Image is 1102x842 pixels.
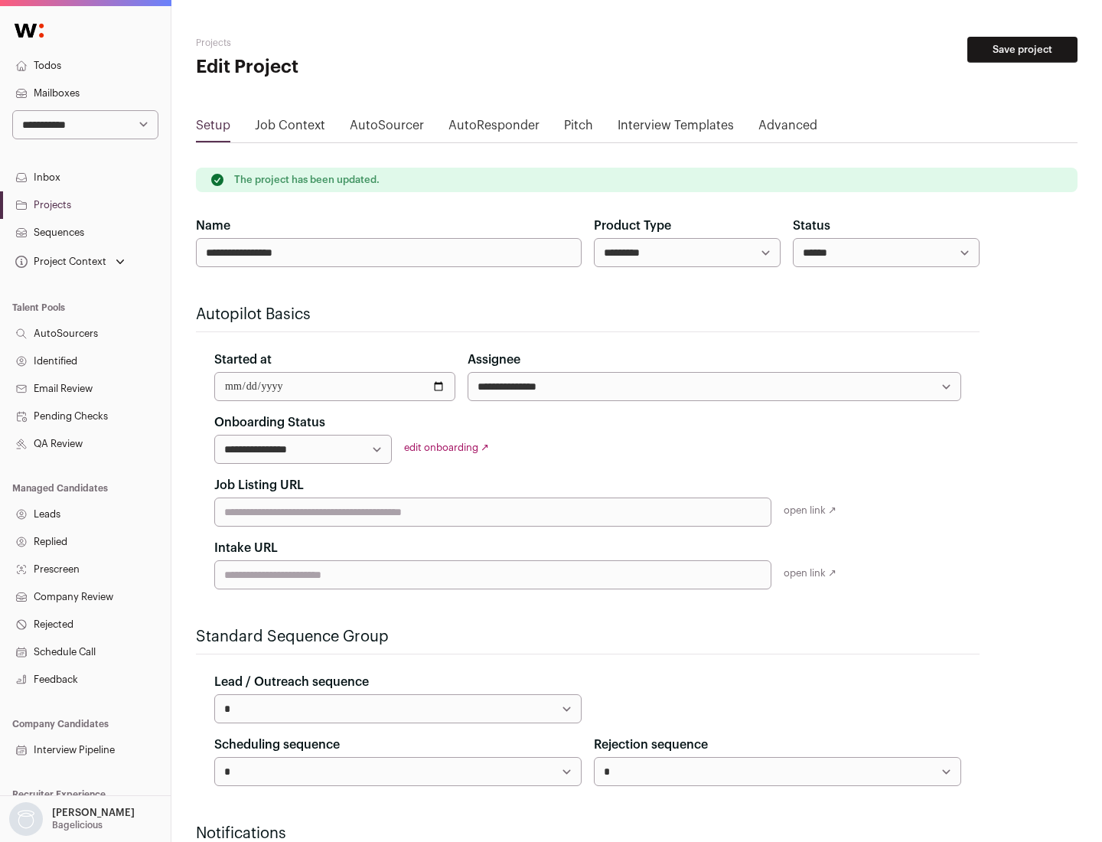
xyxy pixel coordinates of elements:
img: nopic.png [9,802,43,836]
label: Name [196,217,230,235]
a: Interview Templates [618,116,734,141]
p: The project has been updated. [234,174,380,186]
label: Job Listing URL [214,476,304,494]
button: Open dropdown [6,802,138,836]
label: Product Type [594,217,671,235]
button: Save project [967,37,1078,63]
a: AutoSourcer [350,116,424,141]
img: Wellfound [6,15,52,46]
label: Intake URL [214,539,278,557]
button: Open dropdown [12,251,128,273]
label: Onboarding Status [214,413,325,432]
h2: Autopilot Basics [196,304,980,325]
a: edit onboarding ↗ [404,442,489,452]
h2: Projects [196,37,490,49]
a: Job Context [255,116,325,141]
h1: Edit Project [196,55,490,80]
label: Scheduling sequence [214,736,340,754]
a: Advanced [758,116,817,141]
label: Lead / Outreach sequence [214,673,369,691]
p: Bagelicious [52,819,103,831]
label: Started at [214,351,272,369]
label: Assignee [468,351,520,369]
a: Setup [196,116,230,141]
a: AutoResponder [448,116,540,141]
p: [PERSON_NAME] [52,807,135,819]
h2: Standard Sequence Group [196,626,980,648]
label: Status [793,217,830,235]
a: Pitch [564,116,593,141]
div: Project Context [12,256,106,268]
label: Rejection sequence [594,736,708,754]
